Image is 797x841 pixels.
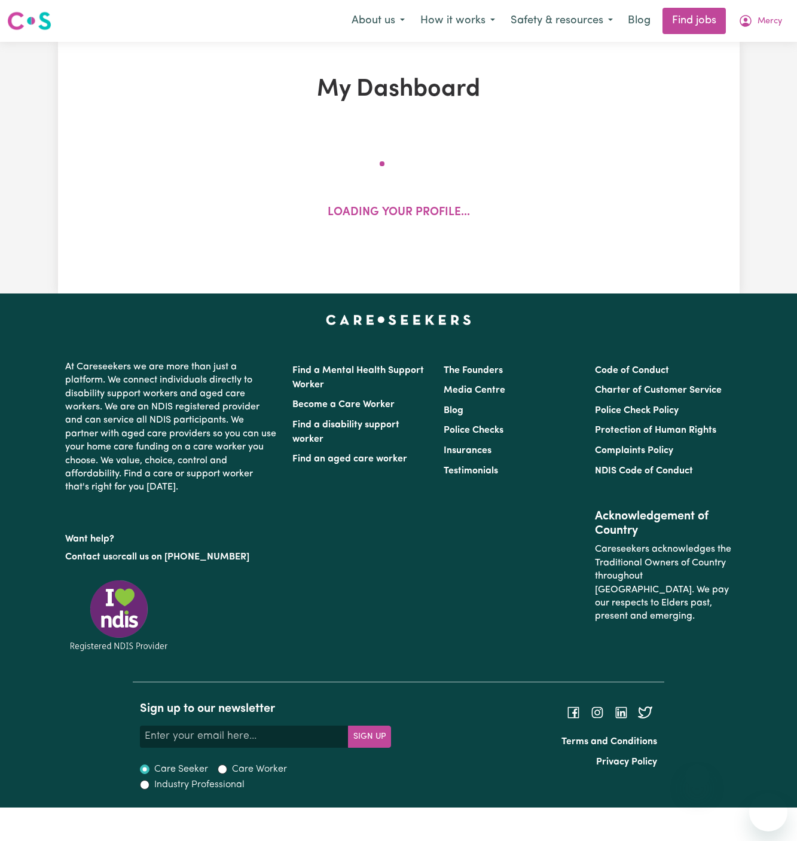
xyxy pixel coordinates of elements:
[595,386,722,395] a: Charter of Customer Service
[596,757,657,767] a: Privacy Policy
[662,8,726,34] a: Find jobs
[444,446,491,455] a: Insurances
[140,702,391,716] h2: Sign up to our newsletter
[344,8,413,33] button: About us
[444,406,463,415] a: Blog
[731,8,790,33] button: My Account
[154,762,208,776] label: Care Seeker
[444,426,503,435] a: Police Checks
[595,406,679,415] a: Police Check Policy
[561,737,657,747] a: Terms and Conditions
[326,315,471,325] a: Careseekers home page
[292,400,395,409] a: Become a Care Worker
[413,8,503,33] button: How it works
[232,762,287,776] label: Care Worker
[595,426,716,435] a: Protection of Human Rights
[65,356,278,499] p: At Careseekers we are more than just a platform. We connect individuals directly to disability su...
[179,75,619,104] h1: My Dashboard
[348,726,391,747] button: Subscribe
[292,420,399,444] a: Find a disability support worker
[638,707,652,717] a: Follow Careseekers on Twitter
[595,509,732,538] h2: Acknowledgement of Country
[154,778,245,792] label: Industry Professional
[590,707,604,717] a: Follow Careseekers on Instagram
[65,552,112,562] a: Contact us
[65,546,278,568] p: or
[621,8,658,34] a: Blog
[749,793,787,831] iframe: Button to launch messaging window
[595,446,673,455] a: Complaints Policy
[7,7,51,35] a: Careseekers logo
[685,764,709,788] iframe: Close message
[595,538,732,628] p: Careseekers acknowledges the Traditional Owners of Country throughout [GEOGRAPHIC_DATA]. We pay o...
[328,204,470,222] p: Loading your profile...
[758,15,782,28] span: Mercy
[65,528,278,546] p: Want help?
[444,366,503,375] a: The Founders
[292,454,407,464] a: Find an aged care worker
[566,707,581,717] a: Follow Careseekers on Facebook
[614,707,628,717] a: Follow Careseekers on LinkedIn
[65,578,173,653] img: Registered NDIS provider
[292,366,424,390] a: Find a Mental Health Support Worker
[121,552,249,562] a: call us on [PHONE_NUMBER]
[595,466,693,476] a: NDIS Code of Conduct
[503,8,621,33] button: Safety & resources
[595,366,669,375] a: Code of Conduct
[7,10,51,32] img: Careseekers logo
[140,726,349,747] input: Enter your email here...
[444,386,505,395] a: Media Centre
[444,466,498,476] a: Testimonials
